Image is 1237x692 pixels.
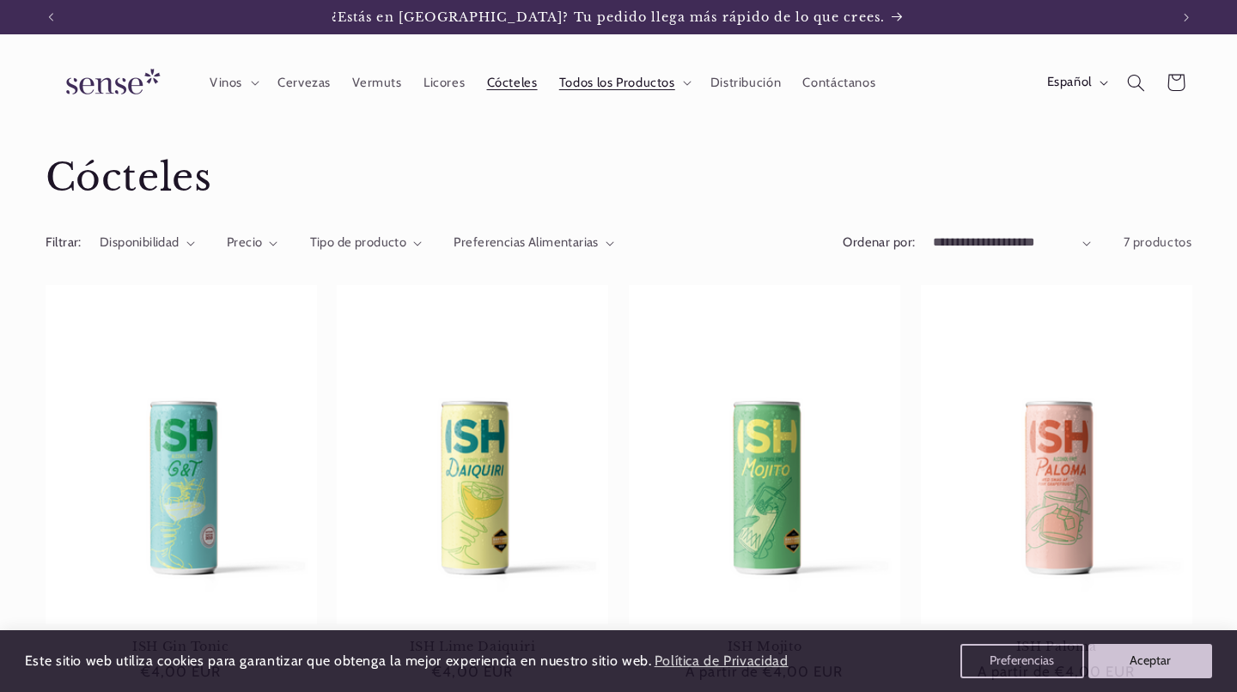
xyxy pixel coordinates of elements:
[1047,73,1092,92] span: Español
[454,234,614,252] summary: Preferencias Alimentarias (0 seleccionado)
[424,75,465,91] span: Licores
[198,64,266,101] summary: Vinos
[710,75,782,91] span: Distribución
[1088,644,1212,678] button: Aceptar
[1036,65,1116,100] button: Español
[46,154,1192,203] h1: Cócteles
[210,75,242,91] span: Vinos
[960,644,1084,678] button: Preferencias
[310,234,407,250] span: Tipo de producto
[46,58,174,107] img: Sense
[266,64,341,101] a: Cervezas
[792,64,887,101] a: Contáctanos
[277,75,331,91] span: Cervezas
[1124,234,1192,250] span: 7 productos
[559,75,675,91] span: Todos los Productos
[100,234,195,252] summary: Disponibilidad (0 seleccionado)
[227,234,263,250] span: Precio
[1116,63,1155,102] summary: Búsqueda
[39,52,181,114] a: Sense
[412,64,476,101] a: Licores
[802,75,875,91] span: Contáctanos
[310,234,423,252] summary: Tipo de producto (0 seleccionado)
[699,64,792,101] a: Distribución
[332,9,885,25] span: ¿Estás en [GEOGRAPHIC_DATA]? Tu pedido llega más rápido de lo que crees.
[25,653,652,669] span: Este sitio web utiliza cookies para garantizar que obtenga la mejor experiencia en nuestro sitio ...
[100,234,180,250] span: Disponibilidad
[476,64,548,101] a: Cócteles
[342,64,413,101] a: Vermuts
[548,64,699,101] summary: Todos los Productos
[227,234,278,252] summary: Precio
[651,646,790,677] a: Política de Privacidad (opens in a new tab)
[843,234,915,250] label: Ordenar por:
[454,234,599,250] span: Preferencias Alimentarias
[487,75,538,91] span: Cócteles
[352,75,401,91] span: Vermuts
[46,234,82,252] h2: Filtrar:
